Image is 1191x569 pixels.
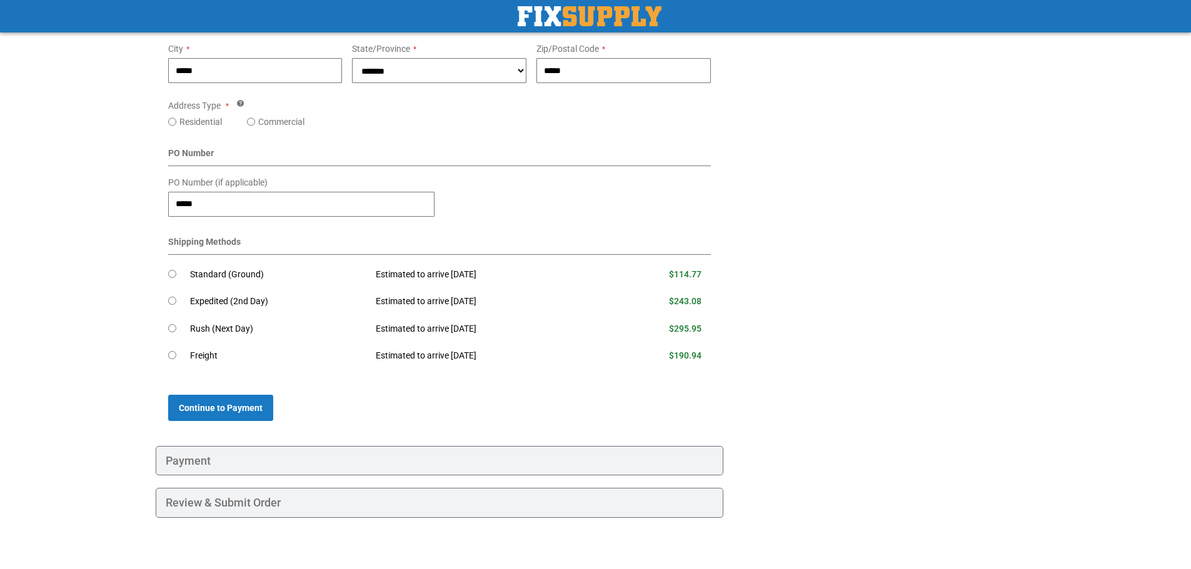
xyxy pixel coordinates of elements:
td: Freight [190,342,367,370]
span: Address Type [168,101,221,111]
span: $190.94 [669,350,701,360]
span: Zip/Postal Code [536,44,599,54]
label: Residential [179,116,222,128]
span: $243.08 [669,296,701,306]
span: $295.95 [669,324,701,334]
td: Standard (Ground) [190,261,367,289]
td: Expedited (2nd Day) [190,288,367,315]
td: Estimated to arrive [DATE] [366,288,608,315]
img: Fix Industrial Supply [518,6,661,26]
a: store logo [518,6,661,26]
td: Estimated to arrive [DATE] [366,342,608,370]
td: Rush (Next Day) [190,315,367,343]
span: State/Province [352,44,410,54]
td: Estimated to arrive [DATE] [366,315,608,343]
span: City [168,44,183,54]
button: Continue to Payment [168,395,273,421]
label: Commercial [258,116,304,128]
span: $114.77 [669,269,701,279]
span: Continue to Payment [179,403,263,413]
div: Payment [156,446,724,476]
div: Review & Submit Order [156,488,724,518]
span: PO Number (if applicable) [168,177,268,187]
div: PO Number [168,147,711,166]
td: Estimated to arrive [DATE] [366,261,608,289]
div: Shipping Methods [168,235,711,255]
